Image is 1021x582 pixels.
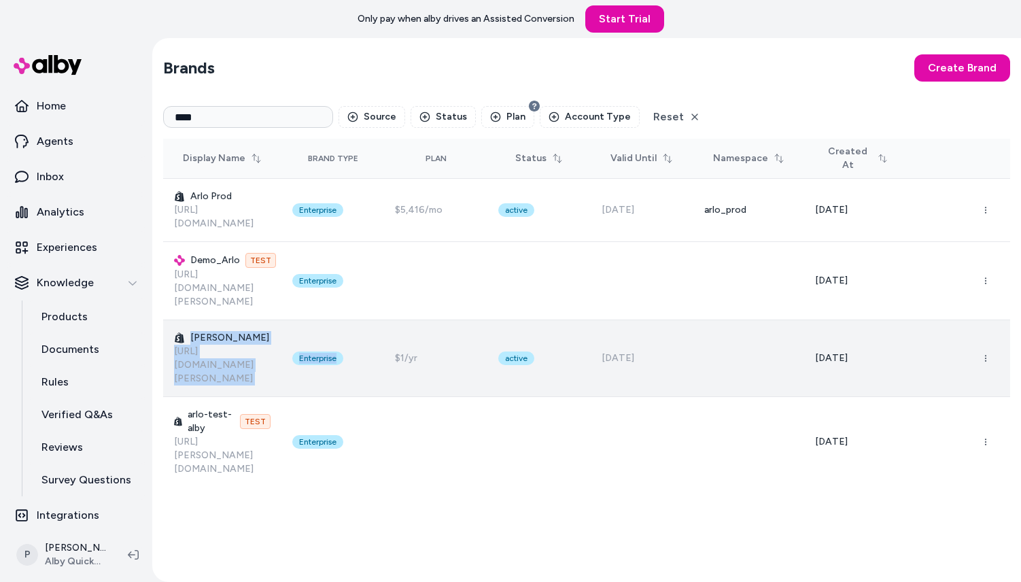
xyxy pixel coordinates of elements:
p: Home [37,98,66,114]
a: Experiences [5,231,147,264]
a: Analytics [5,196,147,228]
span: [DATE] [815,352,848,364]
button: Display Name [175,146,270,171]
div: Enterprise [292,203,343,217]
div: [DATE] [602,203,683,217]
h3: Arlo Prod [174,190,271,203]
a: Start Trial [585,5,664,33]
h2: Brands [163,57,215,79]
p: Agents [37,133,73,150]
div: [DATE] [602,352,683,365]
div: $5,416/mo [395,203,477,217]
button: Knowledge [5,267,147,299]
a: [URL][DOMAIN_NAME] [174,204,254,229]
p: Rules [41,374,69,390]
p: Reviews [41,439,83,456]
span: [DATE] [815,436,848,447]
div: $1/yr [395,352,477,365]
p: Verified Q&As [41,407,113,423]
span: P [16,544,38,566]
h3: Demo_Arlo [174,253,271,268]
div: Enterprise [292,274,343,288]
button: P[PERSON_NAME]Alby QuickStart Store [8,533,117,577]
a: Agents [5,125,147,158]
a: [URL][DOMAIN_NAME][PERSON_NAME] [174,345,254,384]
a: Products [28,301,147,333]
p: Documents [41,341,99,358]
p: Only pay when alby drives an Assisted Conversion [358,12,574,26]
a: Documents [28,333,147,366]
p: Products [41,309,88,325]
a: Survey Questions [28,464,147,496]
p: Integrations [37,507,99,524]
span: Alby QuickStart Store [45,555,106,568]
td: arlo_prod [693,179,804,242]
img: alby Logo [174,255,185,266]
p: Experiences [37,239,97,256]
a: Inbox [5,160,147,193]
button: Plan [481,106,534,128]
button: Account Type [540,106,640,128]
button: Status [507,146,571,171]
span: TEST [240,414,271,429]
button: Created At [815,139,897,177]
a: Reviews [28,431,147,464]
div: Brand Type [308,153,358,164]
button: Create Brand [914,54,1010,82]
div: Plan [395,153,477,164]
h3: arlo-test-alby [174,408,271,435]
p: Knowledge [37,275,94,291]
img: alby Logo [14,55,82,75]
button: Status [411,106,476,128]
button: Valid Until [602,146,681,171]
button: Reset [645,106,708,128]
p: Survey Questions [41,472,131,488]
div: active [498,203,534,217]
div: active [498,352,534,365]
span: [DATE] [815,204,848,216]
a: Integrations [5,499,147,532]
a: [URL][DOMAIN_NAME][PERSON_NAME] [174,269,254,307]
a: Home [5,90,147,122]
a: [URL][PERSON_NAME][DOMAIN_NAME] [174,436,254,475]
p: Analytics [37,204,84,220]
span: [DATE] [815,275,848,286]
button: Namespace [705,146,793,171]
button: Source [339,106,405,128]
a: Verified Q&As [28,398,147,431]
a: Rules [28,366,147,398]
h3: [PERSON_NAME] [174,331,271,345]
div: Enterprise [292,435,343,449]
span: TEST [245,253,276,268]
div: Enterprise [292,352,343,365]
p: Inbox [37,169,64,185]
p: [PERSON_NAME] [45,541,106,555]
